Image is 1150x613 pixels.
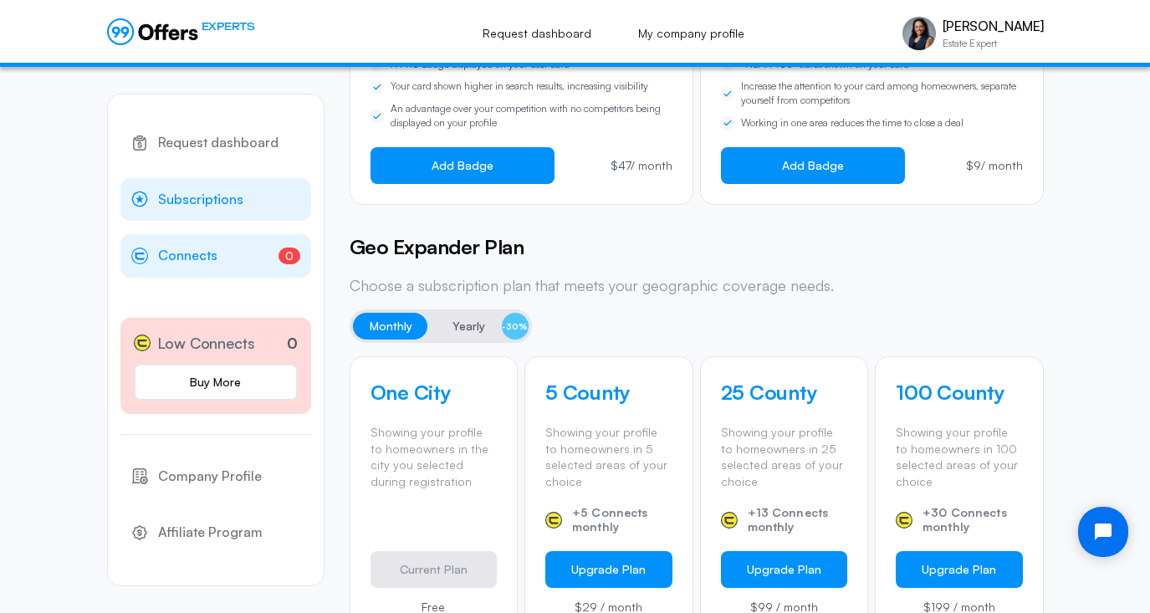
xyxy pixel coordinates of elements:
p: 0 [287,332,298,355]
button: Add Badge [371,147,555,184]
a: Company Profile [120,455,311,498]
p: Showing your profile to homeowners in 100 selected areas of your choice [896,424,1023,489]
p: Free [371,601,498,613]
img: Vivienne Haroun [902,17,936,50]
button: Yearly-30% [436,313,529,340]
a: My company profile [620,15,763,52]
span: Add Badge [782,159,844,172]
span: Company Profile [158,466,262,488]
p: [PERSON_NAME] [943,18,1044,34]
span: +30 Connects monthly [923,506,1023,534]
span: Working in one area reduces the time to close a deal [741,116,963,130]
span: Yearly [452,316,485,336]
a: Subscriptions [120,178,311,222]
p: Showing your profile to homeowners in 25 selected areas of your choice [721,424,848,489]
p: Choose a subscription plan that meets your geographic coverage needs. [350,275,1044,296]
button: Upgrade Plan [545,551,672,588]
span: Request dashboard [158,132,279,154]
span: Connects [158,245,217,267]
span: Your card shown higher in search results, increasing visibility [391,79,648,94]
h4: One City [371,377,498,407]
span: An advantage over your competition with no competitors being displayed on your profile [391,102,672,130]
p: Showing your profile to homeowners in 5 selected areas of your choice [545,424,672,489]
a: Connects0 [120,234,311,278]
h4: 100 County [896,377,1023,407]
button: Add Badge [721,147,905,184]
span: +13 Connects monthly [748,506,848,534]
span: Affiliate Program [158,522,263,544]
p: $29 / month [545,601,672,613]
p: $99 / month [721,601,848,613]
h4: 25 County [721,377,848,407]
h5: Geo Expander Plan [350,232,1044,262]
span: +5 Connects monthly [572,506,672,534]
span: Add Badge [432,159,493,172]
p: $9 / month [966,160,1023,171]
span: Monthly [370,316,412,336]
button: Monthly [353,313,429,340]
p: Showing your profile to homeowners in the city you selected during registration [371,424,498,489]
h4: 5 County [545,377,672,407]
span: Increase the attention to your card among homeowners, separate yourself from competitors [741,79,1023,108]
span: -30% [502,313,529,340]
span: Subscriptions [158,189,243,211]
span: 0 [279,248,300,264]
button: Upgrade Plan [896,551,1023,588]
p: $47 / month [611,160,672,171]
p: $199 / month [896,601,1023,613]
a: Buy More [134,364,298,401]
a: Affiliate Program [120,511,311,554]
button: Upgrade Plan [721,551,848,588]
span: EXPERTS [202,18,255,34]
a: Request dashboard [464,15,610,52]
a: EXPERTS [107,18,255,45]
a: Request dashboard [120,121,311,165]
iframe: Tidio Chat [1064,493,1142,571]
span: Low Connects [157,331,255,355]
p: Estate Expert [943,38,1044,49]
button: Current Plan [371,551,498,588]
